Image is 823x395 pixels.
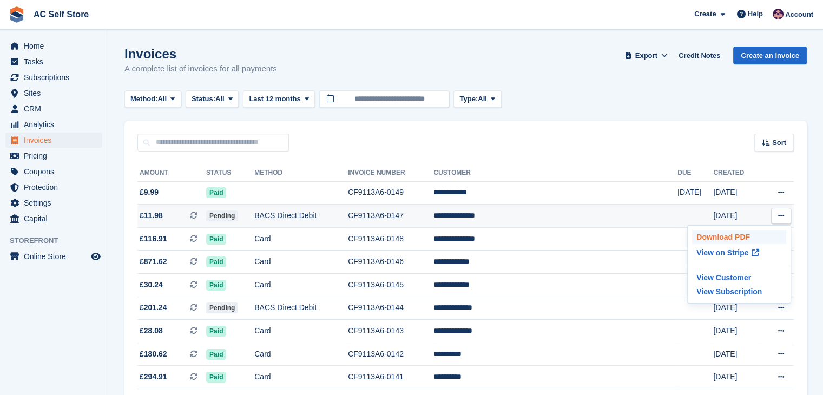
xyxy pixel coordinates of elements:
[206,349,226,360] span: Paid
[24,164,89,179] span: Coupons
[206,210,238,221] span: Pending
[249,94,300,104] span: Last 12 months
[5,195,102,210] a: menu
[635,50,657,61] span: Export
[24,180,89,195] span: Protection
[24,54,89,69] span: Tasks
[478,94,487,104] span: All
[137,164,206,182] th: Amount
[124,90,181,108] button: Method: All
[254,251,348,274] td: Card
[692,244,786,261] a: View on Stripe
[694,9,716,19] span: Create
[5,101,102,116] a: menu
[772,137,786,148] span: Sort
[5,85,102,101] a: menu
[5,70,102,85] a: menu
[713,205,760,228] td: [DATE]
[785,9,813,20] span: Account
[24,133,89,148] span: Invoices
[24,249,89,264] span: Online Store
[89,250,102,263] a: Preview store
[453,90,501,108] button: Type: All
[140,210,163,221] span: £11.98
[677,181,713,205] td: [DATE]
[24,117,89,132] span: Analytics
[206,187,226,198] span: Paid
[124,63,277,75] p: A complete list of invoices for all payments
[140,256,167,267] span: £871.62
[748,9,763,19] span: Help
[5,133,102,148] a: menu
[348,181,433,205] td: CF9113A6-0149
[24,85,89,101] span: Sites
[140,371,167,383] span: £294.91
[713,164,760,182] th: Created
[5,148,102,163] a: menu
[9,6,25,23] img: stora-icon-8386f47178a22dfd0bd8f6a31ec36ba5ce8667c1dd55bd0f319d3a0aa187defe.svg
[124,47,277,61] h1: Invoices
[773,9,784,19] img: Ted Cox
[254,205,348,228] td: BACS Direct Debit
[692,271,786,285] a: View Customer
[206,326,226,337] span: Paid
[622,47,670,64] button: Export
[140,279,163,291] span: £30.24
[24,148,89,163] span: Pricing
[348,366,433,389] td: CF9113A6-0141
[348,227,433,251] td: CF9113A6-0148
[206,372,226,383] span: Paid
[677,164,713,182] th: Due
[674,47,725,64] a: Credit Notes
[215,94,225,104] span: All
[24,211,89,226] span: Capital
[254,274,348,297] td: Card
[433,164,677,182] th: Customer
[254,320,348,343] td: Card
[459,94,478,104] span: Type:
[254,164,348,182] th: Method
[5,180,102,195] a: menu
[24,101,89,116] span: CRM
[140,187,159,198] span: £9.99
[130,94,158,104] span: Method:
[733,47,807,64] a: Create an Invoice
[254,366,348,389] td: Card
[243,90,315,108] button: Last 12 months
[24,195,89,210] span: Settings
[713,297,760,320] td: [DATE]
[140,325,163,337] span: £28.08
[5,211,102,226] a: menu
[713,320,760,343] td: [DATE]
[254,227,348,251] td: Card
[713,181,760,205] td: [DATE]
[254,297,348,320] td: BACS Direct Debit
[5,249,102,264] a: menu
[5,38,102,54] a: menu
[348,343,433,366] td: CF9113A6-0142
[24,70,89,85] span: Subscriptions
[348,320,433,343] td: CF9113A6-0143
[692,285,786,299] a: View Subscription
[206,280,226,291] span: Paid
[206,256,226,267] span: Paid
[713,366,760,389] td: [DATE]
[29,5,93,23] a: AC Self Store
[348,297,433,320] td: CF9113A6-0144
[140,302,167,313] span: £201.24
[24,38,89,54] span: Home
[186,90,239,108] button: Status: All
[348,274,433,297] td: CF9113A6-0145
[348,164,433,182] th: Invoice Number
[5,117,102,132] a: menu
[5,54,102,69] a: menu
[348,205,433,228] td: CF9113A6-0147
[140,348,167,360] span: £180.62
[5,164,102,179] a: menu
[192,94,215,104] span: Status:
[692,230,786,244] a: Download PDF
